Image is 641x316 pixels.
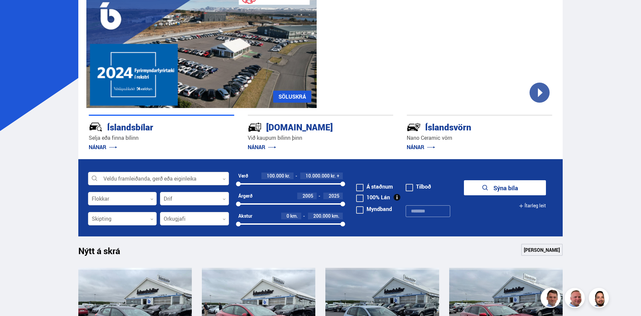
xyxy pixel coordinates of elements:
[519,198,546,213] button: Ítarleg leit
[248,121,370,132] div: [DOMAIN_NAME]
[566,289,586,309] img: siFngHWaQ9KaOqBr.png
[89,143,117,151] a: NÁNAR
[306,173,330,179] span: 10.000.000
[248,143,276,151] a: NÁNAR
[273,91,311,103] a: SÖLUSKRÁ
[5,3,25,23] button: Open LiveChat chat widget
[331,173,336,179] span: kr.
[89,134,234,142] p: Selja eða finna bílinn
[248,120,262,134] img: tr5P-W3DuiFaO7aO.svg
[89,120,103,134] img: JRvxyua_JYH6wB4c.svg
[590,289,610,309] img: nhp88E3Fdnt1Opn2.png
[337,173,339,179] span: +
[407,143,435,151] a: NÁNAR
[407,121,529,132] div: Íslandsvörn
[356,195,390,200] label: 100% Lán
[313,213,331,219] span: 200.000
[267,173,284,179] span: 100.000
[287,213,289,219] span: 0
[406,184,431,189] label: Tilboð
[290,213,298,219] span: km.
[238,213,252,219] div: Akstur
[407,120,421,134] img: -Svtn6bYgwAsiwNX.svg
[356,184,393,189] label: Á staðnum
[356,206,392,212] label: Myndband
[238,193,252,199] div: Árgerð
[238,173,248,179] div: Verð
[285,173,290,179] span: kr.
[248,134,393,142] p: Við kaupum bílinn þinn
[407,134,552,142] p: Nano Ceramic vörn
[303,193,313,199] span: 2005
[542,289,562,309] img: FbJEzSuNWCJXmdc-.webp
[78,246,132,260] h1: Nýtt á skrá
[332,213,339,219] span: km.
[329,193,339,199] span: 2025
[521,244,563,256] a: [PERSON_NAME]
[464,180,546,195] button: Sýna bíla
[89,121,211,132] div: Íslandsbílar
